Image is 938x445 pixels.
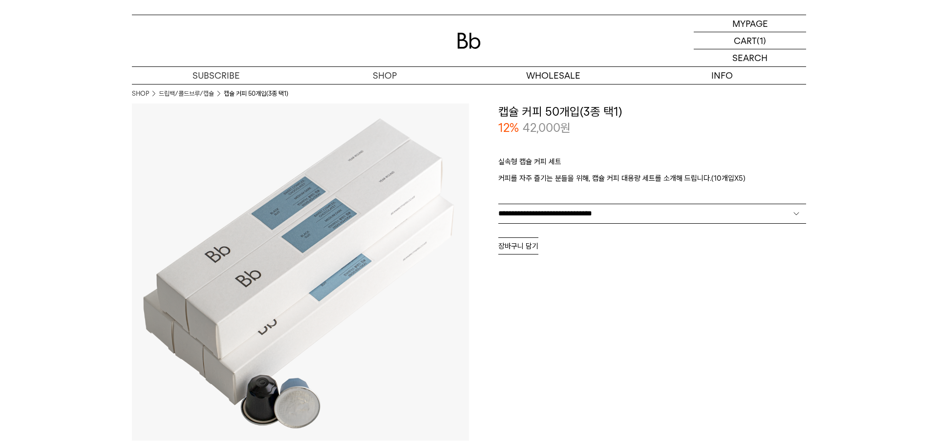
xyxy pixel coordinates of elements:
p: CART [734,32,757,49]
a: SHOP [132,89,149,99]
img: 캡슐 커피 50개입(3종 택1) [132,104,469,441]
li: 캡슐 커피 50개입(3종 택1) [224,89,288,99]
p: 12% [498,120,519,136]
img: 로고 [457,33,481,49]
p: INFO [638,67,806,84]
p: 42,000 [523,120,571,136]
span: 원 [560,121,571,135]
a: 드립백/콜드브루/캡슐 [159,89,214,99]
p: SEARCH [732,49,767,66]
p: MYPAGE [732,15,768,32]
p: 실속형 캡슐 커피 세트 [498,156,806,172]
a: SHOP [300,67,469,84]
p: (1) [757,32,766,49]
a: MYPAGE [694,15,806,32]
button: 장바구니 담기 [498,237,538,254]
p: WHOLESALE [469,67,638,84]
a: CART (1) [694,32,806,49]
a: SUBSCRIBE [132,67,300,84]
h3: 캡슐 커피 50개입(3종 택1) [498,104,806,120]
p: 커피를 자주 즐기는 분들을 위해, 캡슐 커피 대용량 세트를 소개해 드립니다.(10개입X5) [498,172,806,184]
